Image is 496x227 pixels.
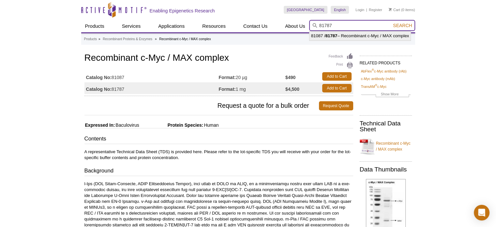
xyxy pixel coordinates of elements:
a: Add to Cart [322,84,352,92]
input: Keyword, Cat. No. [309,20,415,31]
p: A representative Technical Data Sheet (TDS) is provided here. Please refer to the lot-specific TD... [84,149,353,161]
li: Recombinant c-Myc / MAX complex [159,37,211,41]
strong: Catalog No: [86,74,112,80]
h3: Contents [84,135,353,144]
a: c-Myc antibody (mAb) [361,76,395,82]
span: Baculovirus [115,122,139,128]
a: [GEOGRAPHIC_DATA] [284,6,328,14]
a: Applications [154,20,188,32]
td: 81787 [84,82,219,94]
h2: Enabling Epigenetics Research [150,8,215,14]
button: Search [391,23,414,28]
h2: Data Thumbnails [360,167,412,172]
td: 20 µg [219,71,286,82]
a: Print [329,62,353,69]
img: Your Cart [389,8,392,11]
span: Human [203,122,218,128]
h1: Recombinant c-Myc / MAX complex [84,53,353,64]
a: Recombinant c-Myc / MAX complex [360,137,412,156]
strong: Catalog No: [86,86,112,92]
a: Login [355,8,364,12]
a: Register [369,8,382,12]
li: (0 items) [389,6,415,14]
a: Show More [361,91,411,99]
a: Request Quote [319,101,353,110]
strong: $490 [285,74,295,80]
h2: RELATED PRODUCTS [360,56,412,67]
strong: $4,500 [285,86,299,92]
li: 81087 / – Recombinant c-Myc / MAX complex [309,31,411,41]
h2: Technical Data Sheet [360,121,412,132]
a: Contact Us [239,20,271,32]
td: 81087 [84,71,219,82]
sup: ® [372,68,374,72]
a: About Us [281,20,309,32]
div: Open Intercom Messenger [474,205,489,220]
li: | [366,6,367,14]
span: Expressed In: [84,122,115,128]
li: » [98,37,100,41]
h3: Background [84,167,353,176]
a: Recombinant Proteins & Enzymes [103,36,152,42]
li: » [155,37,157,41]
strong: Format: [219,86,236,92]
span: Search [393,23,412,28]
a: TransAM®c-Myc [361,84,387,89]
a: Resources [198,20,230,32]
a: Services [118,20,145,32]
sup: ® [375,84,377,87]
a: Cart [389,8,400,12]
span: Protein Species: [141,122,203,128]
a: Products [84,36,97,42]
span: Request a quote for a bulk order [84,101,319,110]
a: English [331,6,349,14]
a: Feedback [329,53,353,60]
strong: Format: [219,74,236,80]
a: AbFlex®c-Myc antibody (rAb) [361,68,407,74]
strong: 81787 [325,33,338,38]
a: Products [81,20,108,32]
a: Add to Cart [322,72,352,81]
td: 1 mg [219,82,286,94]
